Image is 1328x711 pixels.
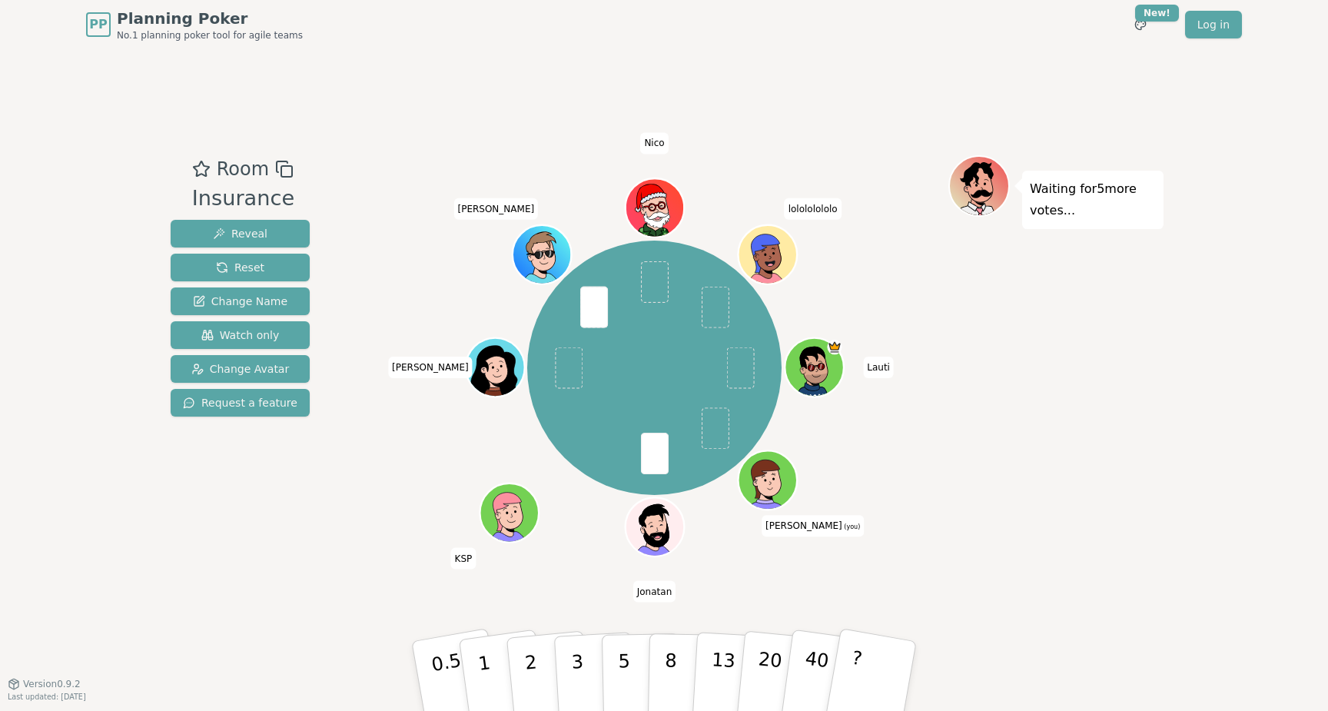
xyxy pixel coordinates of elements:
button: Reveal [171,220,310,248]
div: New! [1135,5,1179,22]
span: Planning Poker [117,8,303,29]
span: Reveal [213,226,267,241]
span: Reset [216,260,264,275]
span: Click to change your name [633,581,676,603]
button: Request a feature [171,389,310,417]
span: Room [217,155,269,183]
a: PPPlanning PokerNo.1 planning poker tool for agile teams [86,8,303,42]
button: Reset [171,254,310,281]
button: Change Avatar [171,355,310,383]
span: Click to change your name [785,198,842,220]
span: No.1 planning poker tool for agile teams [117,29,303,42]
button: New! [1127,11,1154,38]
span: PP [89,15,107,34]
span: Click to change your name [451,548,476,570]
span: Lauti is the host [827,340,842,354]
p: Waiting for 5 more votes... [1030,178,1156,221]
button: Version0.9.2 [8,678,81,690]
span: Click to change your name [388,357,473,378]
button: Change Name [171,287,310,315]
button: Watch only [171,321,310,349]
span: (you) [842,523,861,530]
span: Last updated: [DATE] [8,693,86,701]
div: Insurance [192,183,294,214]
span: Version 0.9.2 [23,678,81,690]
span: Click to change your name [762,515,864,537]
span: Change Name [193,294,287,309]
a: Log in [1185,11,1242,38]
button: Add as favourite [192,155,211,183]
span: Click to change your name [863,357,894,378]
button: Click to change your avatar [739,453,795,508]
span: Click to change your name [640,132,668,154]
span: Watch only [201,327,280,343]
span: Request a feature [183,395,297,410]
span: Click to change your name [453,198,538,220]
span: Change Avatar [191,361,290,377]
